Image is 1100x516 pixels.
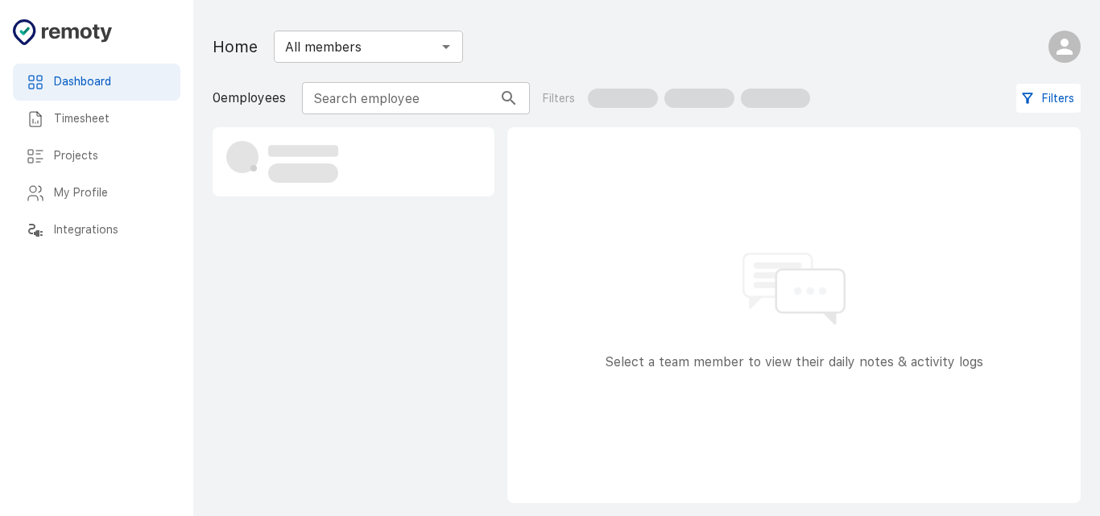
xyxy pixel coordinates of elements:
[435,35,457,58] button: Open
[13,101,180,138] div: Timesheet
[13,212,180,249] div: Integrations
[1016,84,1081,114] button: Filters
[54,73,167,91] h6: Dashboard
[54,147,167,165] h6: Projects
[213,89,286,108] p: 0 employees
[605,353,983,372] p: Select a team member to view their daily notes & activity logs
[213,34,258,60] h1: Home
[13,138,180,175] div: Projects
[543,90,575,107] p: Filters
[54,110,167,128] h6: Timesheet
[54,184,167,202] h6: My Profile
[13,64,180,101] div: Dashboard
[54,221,167,239] h6: Integrations
[13,175,180,212] div: My Profile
